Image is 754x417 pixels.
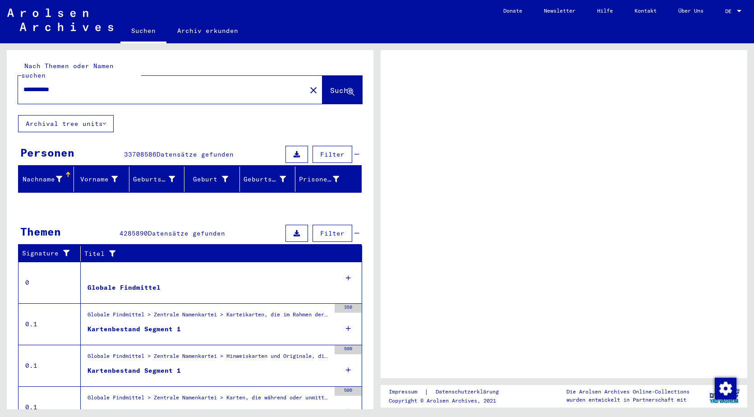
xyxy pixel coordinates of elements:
[714,377,736,399] div: Zustimmung ändern
[7,9,113,31] img: Arolsen_neg.svg
[313,225,352,242] button: Filter
[715,378,736,399] img: Zustimmung ändern
[18,262,81,303] td: 0
[148,229,225,237] span: Datensätze gefunden
[566,396,690,404] p: wurden entwickelt in Partnerschaft mit
[18,303,81,345] td: 0.1
[18,115,114,132] button: Archival tree units
[156,150,234,158] span: Datensätze gefunden
[87,283,161,292] div: Globale Findmittel
[428,387,510,397] a: Datenschutzerklärung
[133,172,187,186] div: Geburtsname
[566,388,690,396] p: Die Arolsen Archives Online-Collections
[188,172,239,186] div: Geburt‏
[20,144,74,161] div: Personen
[22,172,74,186] div: Nachname
[18,167,74,192] mat-header-cell: Nachname
[244,175,286,184] div: Geburtsdatum
[188,175,228,184] div: Geburt‏
[74,167,129,192] mat-header-cell: Vorname
[166,20,249,42] a: Archiv erkunden
[708,385,741,407] img: yv_logo.png
[124,150,156,158] span: 33708586
[240,167,295,192] mat-header-cell: Geburtsdatum
[322,76,362,104] button: Suche
[725,8,735,14] span: DE
[299,172,350,186] div: Prisoner #
[22,249,74,258] div: Signature
[330,86,353,95] span: Suche
[389,387,510,397] div: |
[87,394,330,406] div: Globale Findmittel > Zentrale Namenkartei > Karten, die während oder unmittelbar vor der sequenti...
[320,150,345,158] span: Filter
[313,146,352,163] button: Filter
[304,81,322,99] button: Clear
[20,223,61,240] div: Themen
[120,20,166,43] a: Suchen
[87,324,181,334] div: Kartenbestand Segment 1
[299,175,339,184] div: Prisoner #
[129,167,185,192] mat-header-cell: Geburtsname
[78,172,129,186] div: Vorname
[87,366,181,375] div: Kartenbestand Segment 1
[87,352,330,365] div: Globale Findmittel > Zentrale Namenkartei > Hinweiskarten und Originale, die in T/D-Fällen aufgef...
[133,175,175,184] div: Geburtsname
[22,246,83,261] div: Signature
[389,387,424,397] a: Impressum
[335,387,362,396] div: 500
[87,310,330,323] div: Globale Findmittel > Zentrale Namenkartei > Karteikarten, die im Rahmen der sequentiellen Massend...
[308,85,319,96] mat-icon: close
[389,397,510,405] p: Copyright © Arolsen Archives, 2021
[335,304,362,313] div: 350
[335,345,362,354] div: 500
[78,175,118,184] div: Vorname
[244,172,297,186] div: Geburtsdatum
[87,408,181,417] div: Kartenbestand Segment 1
[84,246,353,261] div: Titel
[18,345,81,386] td: 0.1
[320,229,345,237] span: Filter
[22,175,62,184] div: Nachname
[84,249,344,259] div: Titel
[21,62,114,79] mat-label: Nach Themen oder Namen suchen
[184,167,240,192] mat-header-cell: Geburt‏
[120,229,148,237] span: 4285890
[295,167,361,192] mat-header-cell: Prisoner #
